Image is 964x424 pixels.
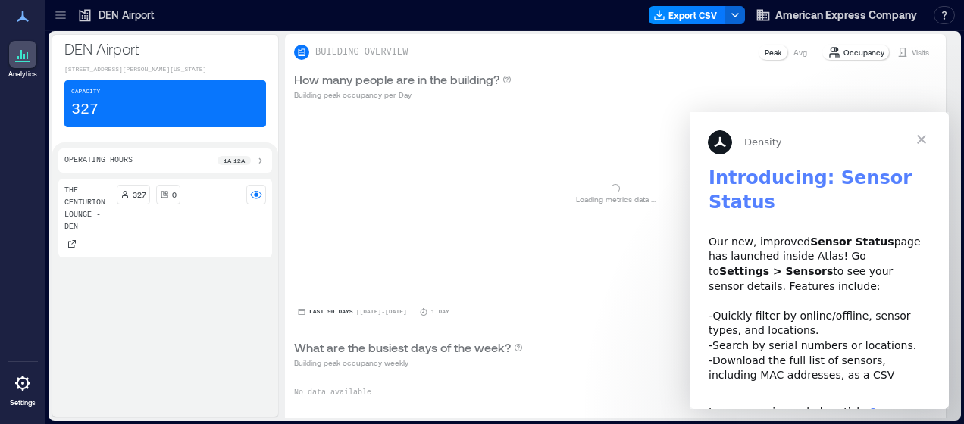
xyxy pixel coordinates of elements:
p: Operating Hours [64,154,133,167]
a: Settings [5,365,41,412]
p: 1 Day [431,307,449,316]
p: BUILDING OVERVIEW [315,46,408,58]
button: Export CSV [649,6,726,24]
p: 1a - 12a [224,156,245,165]
a: Sensor Status Page [19,294,217,321]
iframe: Intercom live chat message [690,112,949,409]
p: Peak [765,46,781,58]
p: Loading metrics data ... [576,193,656,205]
p: DEN Airport [64,38,266,59]
p: No data available [294,387,937,399]
p: Building peak occupancy weekly [294,357,523,369]
p: How many people are in the building? [294,70,499,89]
p: Building peak occupancy per Day [294,89,512,101]
p: 0 [172,189,177,201]
span: American Express Company [775,8,917,23]
button: Last 90 Days |[DATE]-[DATE] [294,304,410,320]
p: 327 [133,189,146,201]
p: Capacity [71,87,100,96]
p: 327 [71,99,99,120]
p: DEN Airport [99,8,154,23]
p: Occupancy [844,46,884,58]
button: American Express Company [751,3,922,27]
p: Visits [912,46,929,58]
p: [STREET_ADDRESS][PERSON_NAME][US_STATE] [64,65,266,74]
div: Learn more in our help article: [19,279,240,323]
a: Analytics [4,36,42,83]
p: Settings [10,398,36,407]
p: Avg [793,46,807,58]
p: The Centurion Lounge - DEN [64,185,111,233]
p: Analytics [8,70,37,79]
p: What are the busiest days of the week? [294,338,511,357]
